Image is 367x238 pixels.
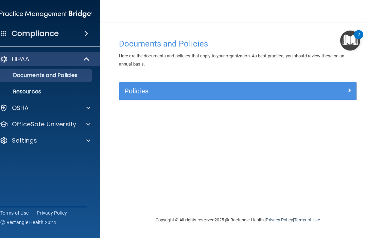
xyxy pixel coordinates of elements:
[12,55,29,63] p: HIPAA
[119,53,345,67] span: Here are the documents and policies that apply to your organization. As best practice, you should...
[12,29,59,38] h4: Compliance
[124,87,292,95] h5: Policies
[119,39,357,48] h4: Documents and Policies
[12,104,29,112] p: OSHA
[12,120,76,128] p: OfficeSafe University
[12,136,37,145] p: Settings
[340,31,360,51] button: Open Resource Center, 2 new notifications
[37,209,67,216] a: Privacy Policy
[0,209,29,216] a: Terms of Use
[357,35,360,43] div: 2
[124,86,351,96] a: Policies
[114,209,362,231] div: Copyright © All rights reserved 2025 @ Rectangle Health | |
[249,203,359,230] iframe: Drift Widget Chat Controller
[0,219,56,226] span: Ⓒ Rectangle Health 2024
